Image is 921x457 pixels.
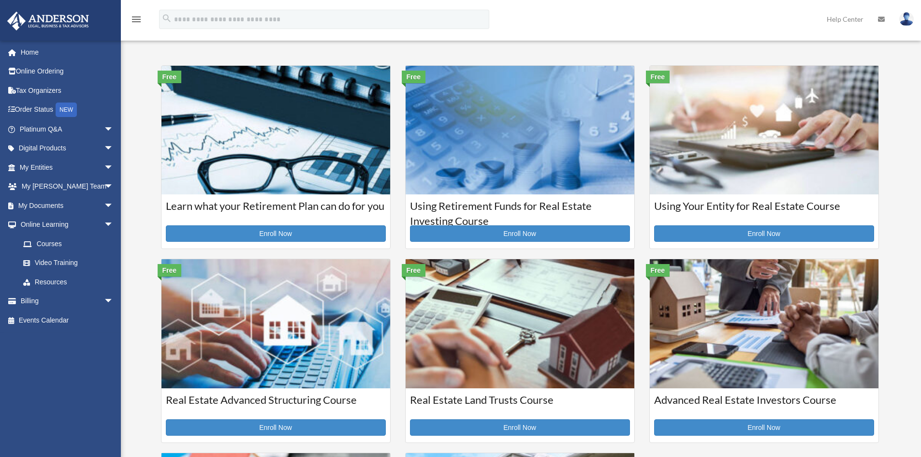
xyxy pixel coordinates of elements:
span: arrow_drop_down [104,177,123,197]
h3: Real Estate Advanced Structuring Course [166,393,386,417]
a: Enroll Now [654,225,874,242]
a: Tax Organizers [7,81,128,100]
a: Courses [14,234,123,253]
a: My Entitiesarrow_drop_down [7,158,128,177]
span: arrow_drop_down [104,119,123,139]
a: Billingarrow_drop_down [7,292,128,311]
div: Free [158,264,182,277]
a: My Documentsarrow_drop_down [7,196,128,215]
a: Order StatusNEW [7,100,128,120]
div: Free [646,264,670,277]
span: arrow_drop_down [104,292,123,311]
div: Free [158,71,182,83]
a: Digital Productsarrow_drop_down [7,139,128,158]
a: Home [7,43,128,62]
a: Enroll Now [166,419,386,436]
img: User Pic [899,12,914,26]
h3: Real Estate Land Trusts Course [410,393,630,417]
span: arrow_drop_down [104,215,123,235]
a: Online Learningarrow_drop_down [7,215,128,235]
a: My [PERSON_NAME] Teamarrow_drop_down [7,177,128,196]
h3: Learn what your Retirement Plan can do for you [166,199,386,223]
a: Events Calendar [7,310,128,330]
span: arrow_drop_down [104,139,123,159]
a: Enroll Now [166,225,386,242]
span: arrow_drop_down [104,196,123,216]
div: NEW [56,103,77,117]
div: Free [402,71,426,83]
img: Anderson Advisors Platinum Portal [4,12,92,30]
div: Free [646,71,670,83]
a: menu [131,17,142,25]
a: Online Ordering [7,62,128,81]
a: Platinum Q&Aarrow_drop_down [7,119,128,139]
div: Free [402,264,426,277]
a: Enroll Now [654,419,874,436]
h3: Advanced Real Estate Investors Course [654,393,874,417]
h3: Using Your Entity for Real Estate Course [654,199,874,223]
a: Enroll Now [410,225,630,242]
a: Video Training [14,253,128,273]
a: Enroll Now [410,419,630,436]
a: Resources [14,272,128,292]
i: menu [131,14,142,25]
span: arrow_drop_down [104,158,123,177]
h3: Using Retirement Funds for Real Estate Investing Course [410,199,630,223]
i: search [161,13,172,24]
